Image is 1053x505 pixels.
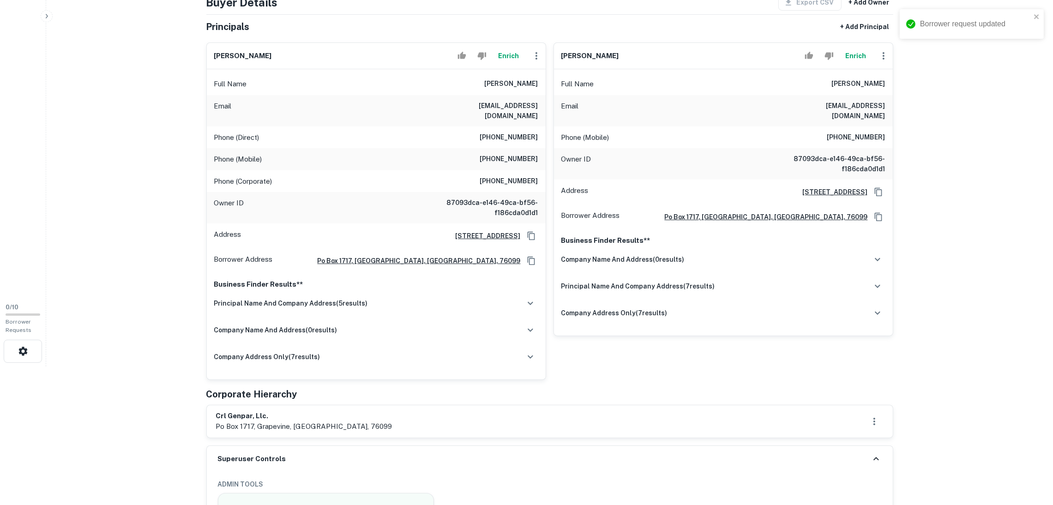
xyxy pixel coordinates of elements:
[494,47,523,65] button: Enrich
[214,51,272,61] h6: [PERSON_NAME]
[214,154,262,165] p: Phone (Mobile)
[561,51,619,61] h6: [PERSON_NAME]
[872,185,885,199] button: Copy Address
[454,47,470,65] button: Accept
[561,308,668,318] h6: company address only ( 7 results)
[480,132,538,143] h6: [PHONE_NUMBER]
[218,479,882,489] h6: ADMIN TOOLS
[1007,431,1053,475] iframe: Chat Widget
[561,254,685,265] h6: company name and address ( 0 results)
[561,154,591,174] p: Owner ID
[6,319,31,333] span: Borrower Requests
[214,325,337,335] h6: company name and address ( 0 results)
[561,185,589,199] p: Address
[561,101,579,121] p: Email
[214,352,320,362] h6: company address only ( 7 results)
[524,229,538,243] button: Copy Address
[214,279,538,290] p: Business Finder Results**
[214,101,232,121] p: Email
[837,18,893,35] button: + Add Principal
[214,254,273,268] p: Borrower Address
[216,411,392,421] h6: crl genpar, llc.
[832,78,885,90] h6: [PERSON_NAME]
[214,229,241,243] p: Address
[524,254,538,268] button: Copy Address
[310,256,521,266] a: po box 1717, [GEOGRAPHIC_DATA], [GEOGRAPHIC_DATA], 76099
[657,212,868,222] a: po box 1717, [GEOGRAPHIC_DATA], [GEOGRAPHIC_DATA], 76099
[1034,13,1040,22] button: close
[561,78,594,90] p: Full Name
[821,47,837,65] button: Reject
[214,176,272,187] p: Phone (Corporate)
[218,454,286,464] h6: Superuser Controls
[841,47,871,65] button: Enrich
[214,78,247,90] p: Full Name
[216,421,392,432] p: po box 1717, grapevine, [GEOGRAPHIC_DATA], 76099
[214,298,368,308] h6: principal name and company address ( 5 results)
[480,154,538,165] h6: [PHONE_NUMBER]
[6,304,18,311] span: 0 / 10
[827,132,885,143] h6: [PHONE_NUMBER]
[775,101,885,121] h6: [EMAIL_ADDRESS][DOMAIN_NAME]
[427,198,538,218] h6: 87093dca-e146-49ca-bf56-f186cda0d1d1
[561,210,620,224] p: Borrower Address
[480,176,538,187] h6: [PHONE_NUMBER]
[206,387,297,401] h5: Corporate Hierarchy
[206,20,250,34] h5: Principals
[795,187,868,197] a: [STREET_ADDRESS]
[775,154,885,174] h6: 87093dca-e146-49ca-bf56-f186cda0d1d1
[214,132,259,143] p: Phone (Direct)
[427,101,538,121] h6: [EMAIL_ADDRESS][DOMAIN_NAME]
[920,18,1031,30] div: Borrower request updated
[561,132,609,143] p: Phone (Mobile)
[561,235,885,246] p: Business Finder Results**
[474,47,490,65] button: Reject
[485,78,538,90] h6: [PERSON_NAME]
[801,47,817,65] button: Accept
[448,231,521,241] a: [STREET_ADDRESS]
[214,198,244,218] p: Owner ID
[561,281,715,291] h6: principal name and company address ( 7 results)
[872,210,885,224] button: Copy Address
